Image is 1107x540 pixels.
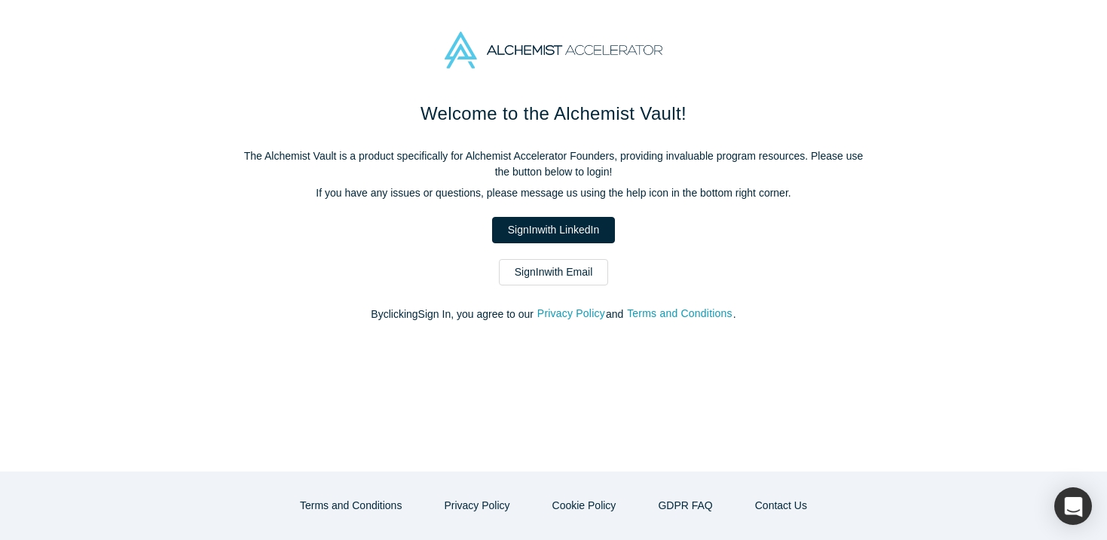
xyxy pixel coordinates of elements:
[492,217,615,243] a: SignInwith LinkedIn
[237,307,870,322] p: By clicking Sign In , you agree to our and .
[428,493,525,519] button: Privacy Policy
[237,148,870,180] p: The Alchemist Vault is a product specifically for Alchemist Accelerator Founders, providing inval...
[642,493,728,519] a: GDPR FAQ
[739,493,823,519] button: Contact Us
[537,493,632,519] button: Cookie Policy
[237,100,870,127] h1: Welcome to the Alchemist Vault!
[499,259,609,285] a: SignInwith Email
[237,185,870,201] p: If you have any issues or questions, please message us using the help icon in the bottom right co...
[445,32,662,69] img: Alchemist Accelerator Logo
[626,305,733,322] button: Terms and Conditions
[537,305,606,322] button: Privacy Policy
[284,493,417,519] button: Terms and Conditions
